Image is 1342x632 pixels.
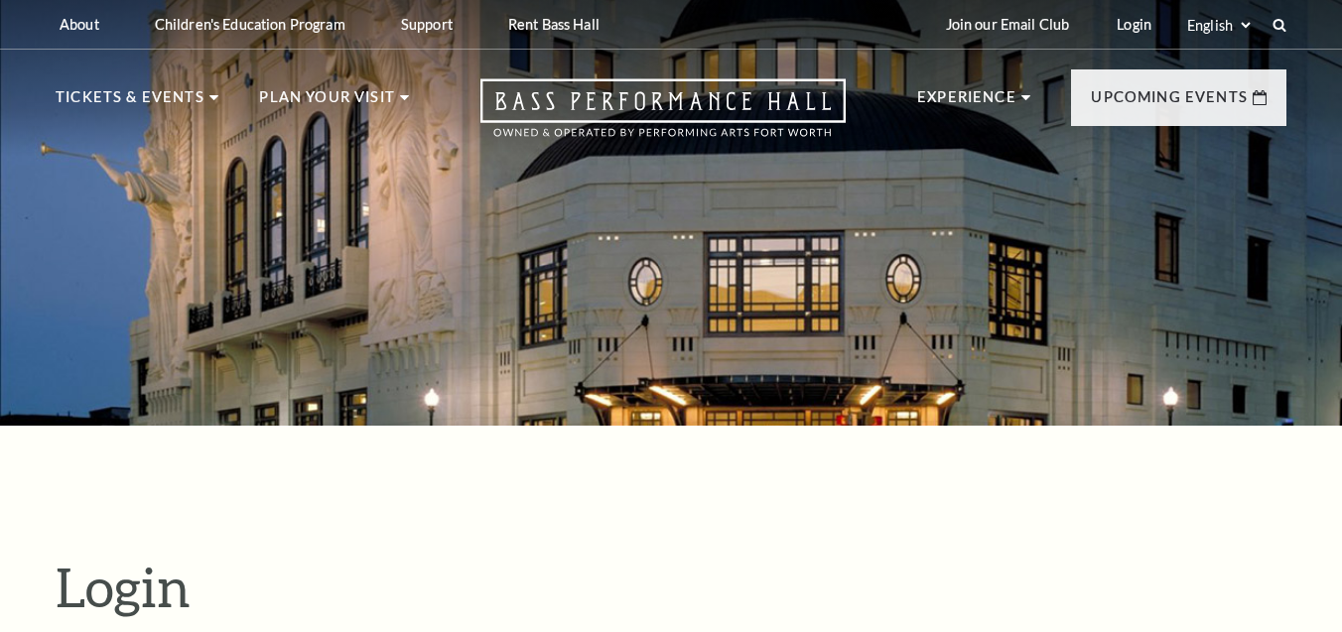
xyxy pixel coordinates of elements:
p: Tickets & Events [56,85,204,121]
p: Support [401,16,453,33]
span: Login [56,555,191,618]
select: Select: [1183,16,1254,35]
p: About [60,16,99,33]
p: Experience [917,85,1016,121]
p: Rent Bass Hall [508,16,600,33]
p: Upcoming Events [1091,85,1248,121]
p: Children's Education Program [155,16,345,33]
p: Plan Your Visit [259,85,395,121]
